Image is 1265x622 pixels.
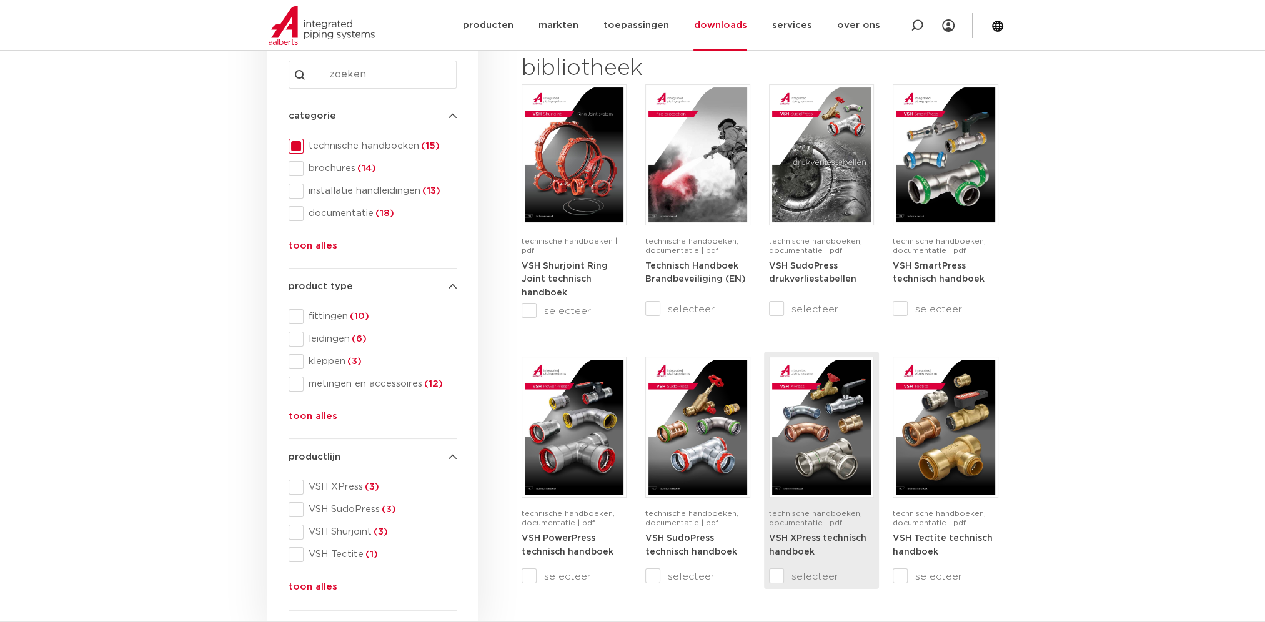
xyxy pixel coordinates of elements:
label: selecteer [769,302,874,317]
span: technische handboeken, documentatie | pdf [769,510,862,526]
span: technische handboeken, documentatie | pdf [645,510,738,526]
strong: VSH Shurjoint Ring Joint technisch handboek [522,262,608,297]
span: technische handboeken [304,140,457,152]
h2: bibliotheek [522,54,744,84]
span: technische handboeken, documentatie | pdf [893,237,986,254]
img: VSH-Shurjoint-RJ_A4TM_5011380_2025_1.1_EN-pdf.jpg [525,87,623,222]
button: toon alles [289,239,337,259]
div: leidingen(6) [289,332,457,347]
strong: VSH Tectite technisch handboek [893,534,993,556]
label: selecteer [522,569,627,584]
h4: productlijn [289,450,457,465]
span: metingen en accessoires [304,378,457,390]
span: (15) [419,141,440,151]
label: selecteer [893,569,998,584]
span: VSH SudoPress [304,503,457,516]
h4: product type [289,279,457,294]
span: technische handboeken | pdf [522,237,617,254]
span: brochures [304,162,457,175]
a: VSH PowerPress technisch handboek [522,533,613,556]
button: toon alles [289,580,337,600]
span: fittingen [304,310,457,323]
label: selecteer [522,304,627,318]
span: (3) [372,527,388,536]
div: VSH XPress(3) [289,480,457,495]
label: selecteer [645,569,750,584]
img: VSH-XPress_A4TM_5008762_2025_4.1_NL-pdf.jpg [772,360,871,495]
img: VSH-PowerPress_A4TM_5008817_2024_3.1_NL-pdf.jpg [525,360,623,495]
a: VSH XPress technisch handboek [769,533,866,556]
span: documentatie [304,207,457,220]
img: VSH-SudoPress_A4TM_5001604-2023-3.0_NL-pdf.jpg [648,360,747,495]
span: (14) [355,164,376,173]
strong: VSH SudoPress technisch handboek [645,534,737,556]
span: technische handboeken, documentatie | pdf [893,510,986,526]
span: (3) [363,482,379,491]
span: technische handboeken, documentatie | pdf [522,510,615,526]
a: VSH SudoPress drukverliestabellen [769,261,856,284]
div: VSH SudoPress(3) [289,502,457,517]
img: VSH-SmartPress_A4TM_5009301_2023_2.0-EN-pdf.jpg [896,87,995,222]
button: toon alles [289,409,337,429]
div: installatie handleidingen(13) [289,184,457,199]
a: VSH Tectite technisch handboek [893,533,993,556]
label: selecteer [893,302,998,317]
a: Technisch Handboek Brandbeveiliging (EN) [645,261,746,284]
span: technische handboeken, documentatie | pdf [769,237,862,254]
span: (3) [345,357,362,366]
a: VSH Shurjoint Ring Joint technisch handboek [522,261,608,297]
div: documentatie(18) [289,206,457,221]
a: VSH SudoPress technisch handboek [645,533,737,556]
strong: VSH SmartPress technisch handboek [893,262,985,284]
img: FireProtection_A4TM_5007915_2025_2.0_EN-1-pdf.jpg [648,87,747,222]
span: (10) [348,312,369,321]
div: technische handboeken(15) [289,139,457,154]
div: VSH Tectite(1) [289,547,457,562]
span: technische handboeken, documentatie | pdf [645,237,738,254]
a: VSH SmartPress technisch handboek [893,261,985,284]
div: metingen en accessoires(12) [289,377,457,392]
h4: categorie [289,109,457,124]
strong: Technisch Handboek Brandbeveiliging (EN) [645,262,746,284]
div: fittingen(10) [289,309,457,324]
span: (12) [422,379,443,388]
span: VSH Shurjoint [304,526,457,538]
span: VSH Tectite [304,548,457,561]
span: (1) [364,550,378,559]
span: VSH XPress [304,481,457,493]
span: installatie handleidingen [304,185,457,197]
label: selecteer [645,302,750,317]
label: selecteer [769,569,874,584]
img: VSH-Tectite_A4TM_5009376-2024-2.0_NL-pdf.jpg [896,360,995,495]
span: (3) [380,505,396,514]
div: kleppen(3) [289,354,457,369]
span: kleppen [304,355,457,368]
div: brochures(14) [289,161,457,176]
span: (6) [350,334,367,343]
img: VSH-SudoPress_A4PLT_5007706_2024-2.0_NL-pdf.jpg [772,87,871,222]
strong: VSH PowerPress technisch handboek [522,534,613,556]
strong: VSH SudoPress drukverliestabellen [769,262,856,284]
strong: VSH XPress technisch handboek [769,534,866,556]
span: (13) [420,186,440,195]
span: leidingen [304,333,457,345]
div: VSH Shurjoint(3) [289,525,457,540]
span: (18) [374,209,394,218]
